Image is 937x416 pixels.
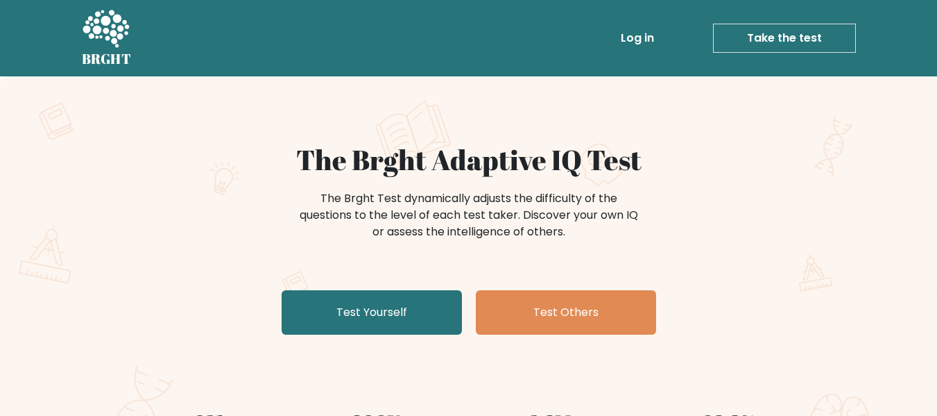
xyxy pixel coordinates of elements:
[130,143,807,176] h1: The Brght Adaptive IQ Test
[82,6,132,71] a: BRGHT
[476,290,656,335] a: Test Others
[713,24,856,53] a: Take the test
[615,24,660,52] a: Log in
[82,51,132,67] h5: BRGHT
[282,290,462,335] a: Test Yourself
[295,190,642,240] div: The Brght Test dynamically adjusts the difficulty of the questions to the level of each test take...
